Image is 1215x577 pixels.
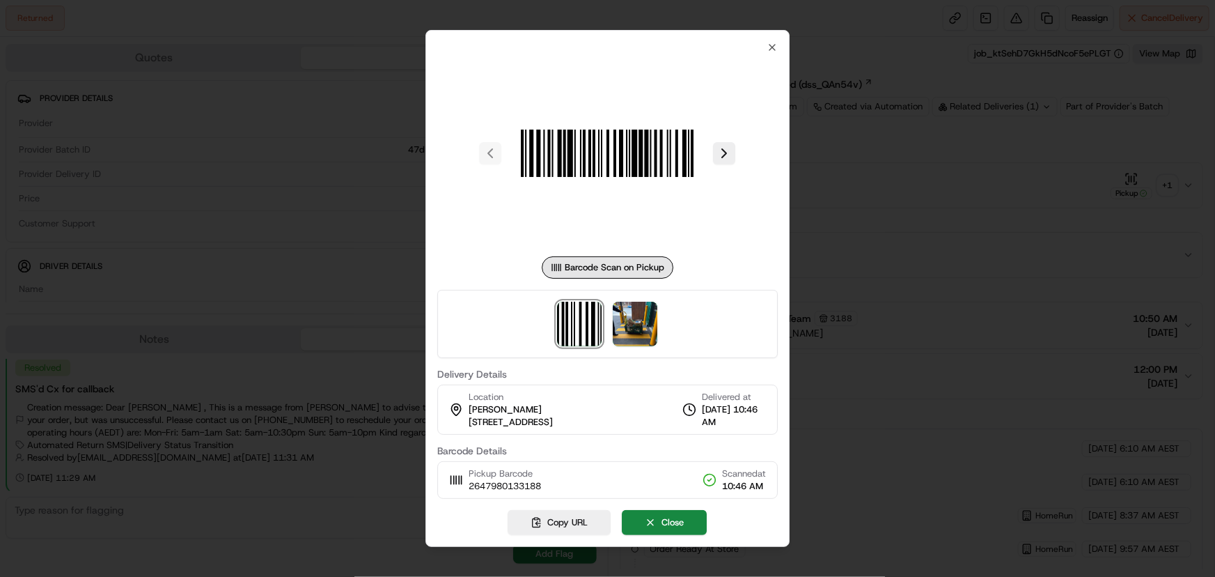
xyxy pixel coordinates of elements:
[702,391,766,403] span: Delivered at
[469,391,503,403] span: Location
[558,302,602,346] img: barcode_scan_on_pickup image
[722,468,766,480] span: Scanned at
[437,446,778,456] label: Barcode Details
[437,369,778,379] label: Delivery Details
[469,416,553,429] span: [STREET_ADDRESS]
[622,510,707,535] button: Close
[469,480,541,493] span: 2647980133188
[508,510,611,535] button: Copy URL
[508,53,708,254] img: barcode_scan_on_pickup image
[469,468,541,480] span: Pickup Barcode
[702,403,766,429] span: [DATE] 10:46 AM
[542,256,673,279] div: Barcode Scan on Pickup
[469,403,542,416] span: [PERSON_NAME]
[722,480,766,493] span: 10:46 AM
[613,302,658,346] img: photo_proof_of_delivery image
